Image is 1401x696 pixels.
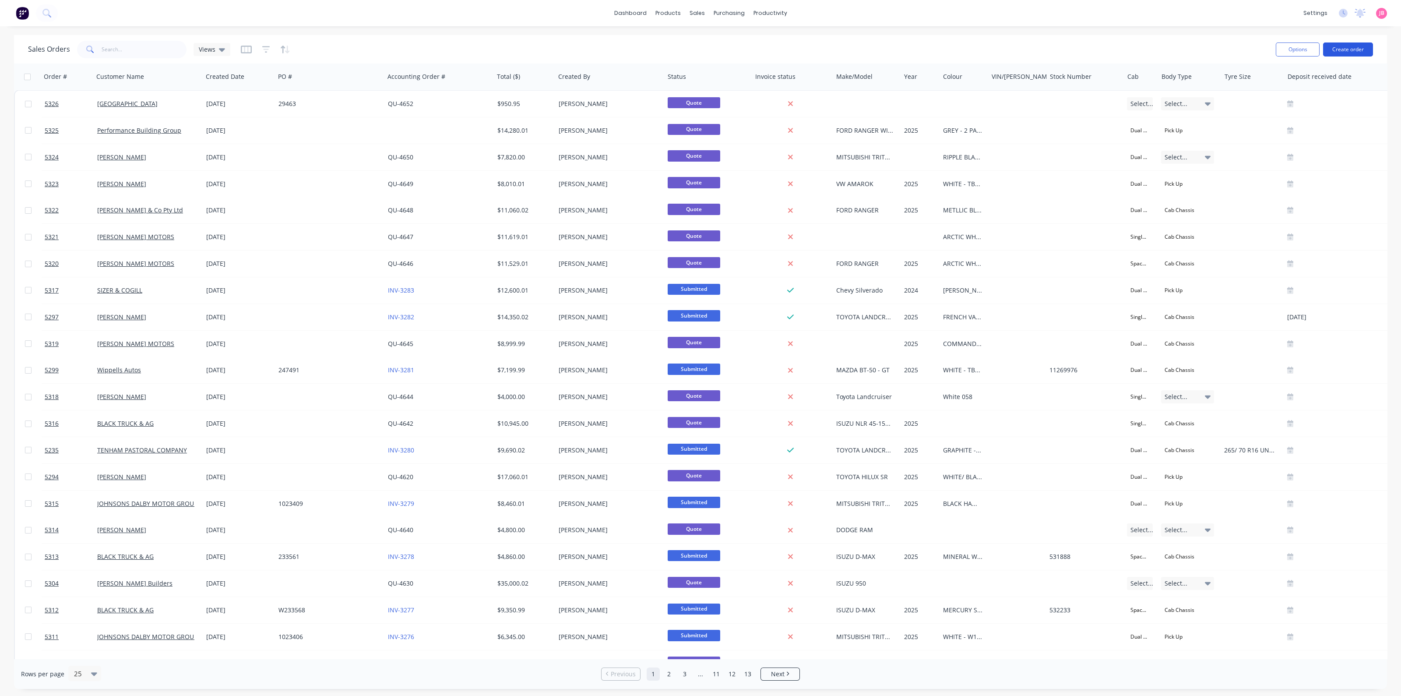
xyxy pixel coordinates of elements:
[45,339,59,348] span: 5319
[206,233,271,241] div: [DATE]
[102,41,187,58] input: Search...
[206,526,271,534] div: [DATE]
[206,552,271,561] div: [DATE]
[1165,579,1187,588] span: Select...
[388,313,414,321] a: INV-3282
[1224,446,1277,455] div: 265/ 70 R16 UNDER TRAY SPARE
[206,392,271,401] div: [DATE]
[97,392,146,401] a: [PERSON_NAME]
[1379,9,1384,17] span: JB
[836,526,894,534] div: DODGE RAM
[559,392,656,401] div: [PERSON_NAME]
[836,313,894,322] div: TOYOTA LANDCRUISER
[278,99,376,108] div: 29463
[16,7,29,20] img: Factory
[45,570,97,597] a: 5304
[668,390,720,401] span: Quote
[206,286,271,295] div: [DATE]
[836,392,894,401] div: Toyota Landcruiser
[44,72,67,81] div: Order #
[1127,258,1152,269] div: Space Cab
[97,286,142,294] a: SIZER & COGILL
[668,257,720,268] span: Quote
[388,579,413,587] a: QU-4630
[1276,42,1320,57] button: Options
[45,304,97,330] a: 5297
[45,419,59,428] span: 5316
[678,668,691,681] a: Page 3
[761,670,799,678] a: Next page
[388,552,414,561] a: INV-3278
[97,446,187,454] a: TENHAM PASTORAL COMPANY
[1161,445,1198,456] div: Cab Chassis
[206,446,271,455] div: [DATE]
[836,286,894,295] div: Chevy Silverado
[559,446,656,455] div: [PERSON_NAME]
[97,339,174,348] a: [PERSON_NAME] MOTORS
[943,153,982,162] div: RIPPLE BLACK - POWDERCOATED
[45,517,97,543] a: 5314
[749,7,792,20] div: productivity
[1161,258,1198,269] div: Cab Chassis
[45,446,59,455] span: 5235
[497,473,549,481] div: $17,060.01
[904,499,934,508] div: 2025
[904,552,934,561] div: 2025
[97,206,183,214] a: [PERSON_NAME] & Co Pty Ltd
[1127,285,1152,296] div: Dual Cab
[1161,551,1198,562] div: Cab Chassis
[1161,205,1198,216] div: Cab Chassis
[662,668,676,681] a: Page 2
[278,606,376,615] div: W233568
[206,206,271,215] div: [DATE]
[836,259,894,268] div: FORD RANGER
[559,473,656,481] div: [PERSON_NAME]
[1127,364,1152,376] div: Dual Cab
[1161,285,1186,296] div: Pick Up
[388,392,413,401] a: QU-4644
[1127,205,1152,216] div: Dual Cab
[943,392,982,401] div: White 058
[1127,604,1152,616] div: Space Cab
[206,72,244,81] div: Created Date
[206,499,271,508] div: [DATE]
[559,180,656,188] div: [PERSON_NAME]
[206,180,271,188] div: [DATE]
[559,286,656,295] div: [PERSON_NAME]
[559,126,656,135] div: [PERSON_NAME]
[904,286,934,295] div: 2024
[497,72,520,81] div: Total ($)
[943,180,982,188] div: WHITE - TBC - 2 PAK PAINT
[97,99,158,108] a: [GEOGRAPHIC_DATA]
[836,552,894,561] div: ISUZU D-MAX
[206,579,271,588] div: [DATE]
[45,331,97,357] a: 5319
[559,206,656,215] div: [PERSON_NAME]
[206,366,271,374] div: [DATE]
[668,97,720,108] span: Quote
[1161,364,1198,376] div: Cab Chassis
[836,153,894,162] div: MITSUBISHI TRITON
[1049,552,1116,561] div: 531888
[45,544,97,570] a: 5313
[668,124,720,135] span: Quote
[97,552,154,561] a: BLACK TRUCK & AG
[559,579,656,588] div: [PERSON_NAME]
[497,366,549,374] div: $7,199.99
[45,286,59,295] span: 5317
[1130,579,1153,588] span: Select...
[1161,418,1198,429] div: Cab Chassis
[1127,498,1152,509] div: Dual Cab
[97,606,154,614] a: BLACK TRUCK & AG
[45,180,59,188] span: 5323
[1127,178,1152,189] div: Dual Cab
[206,419,271,428] div: [DATE]
[97,233,174,241] a: [PERSON_NAME] MOTORS
[206,99,271,108] div: [DATE]
[97,579,172,587] a: [PERSON_NAME] Builders
[45,526,59,534] span: 5314
[943,286,982,295] div: [PERSON_NAME]
[943,233,982,241] div: ARCTIC WHITE - 2 PAK PAINT
[497,286,549,295] div: $12,600.01
[668,577,720,588] span: Quote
